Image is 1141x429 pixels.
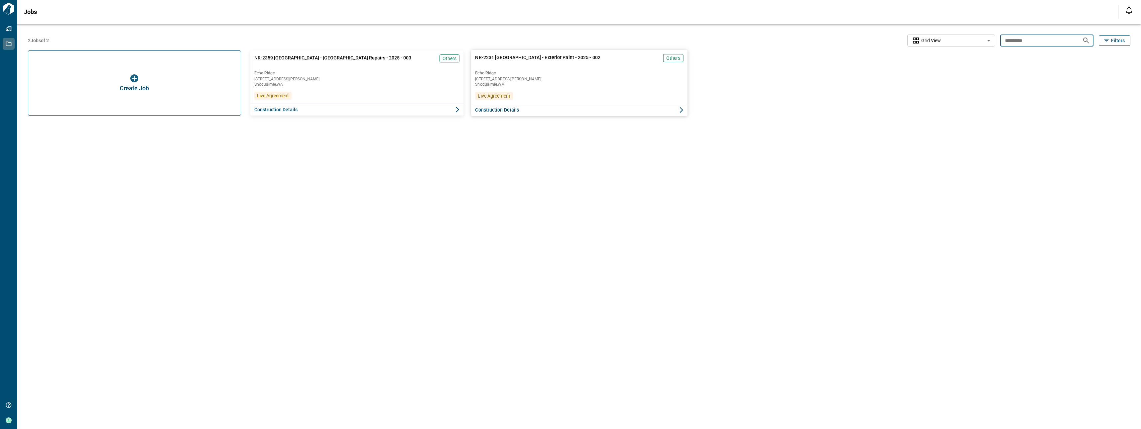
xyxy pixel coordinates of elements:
[254,106,298,113] span: Construction Details
[250,104,463,116] button: Construction Details
[1079,34,1093,47] button: Search jobs
[257,92,289,99] span: Live Agreement
[921,37,941,44] span: Grid View
[443,55,456,62] span: Others
[475,107,519,113] span: Construction Details
[254,77,459,81] span: [STREET_ADDRESS][PERSON_NAME]
[907,34,995,47] div: Without label
[254,82,459,86] span: Snoqualmie , WA
[28,37,49,44] span: 2 Jobs of 2
[120,85,149,92] span: Create Job
[478,92,510,99] span: Live Agreement
[1111,37,1125,44] span: Filters
[475,82,683,86] span: Snoqualmie , WA
[666,55,680,61] span: Others
[130,74,138,82] img: icon button
[471,104,687,116] button: Construction Details
[254,54,411,68] span: NR-2359 [GEOGRAPHIC_DATA] - [GEOGRAPHIC_DATA] Repairs - 2025 - 003
[475,77,683,81] span: [STREET_ADDRESS][PERSON_NAME]
[254,70,459,76] span: Echo Ridge
[475,70,683,75] span: Echo Ridge
[475,54,600,68] span: NR-2231 [GEOGRAPHIC_DATA] - Exterior Paint - 2025 - 002
[1124,5,1134,16] button: Open notification feed
[24,9,37,15] span: Jobs
[1099,35,1130,46] button: Filters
